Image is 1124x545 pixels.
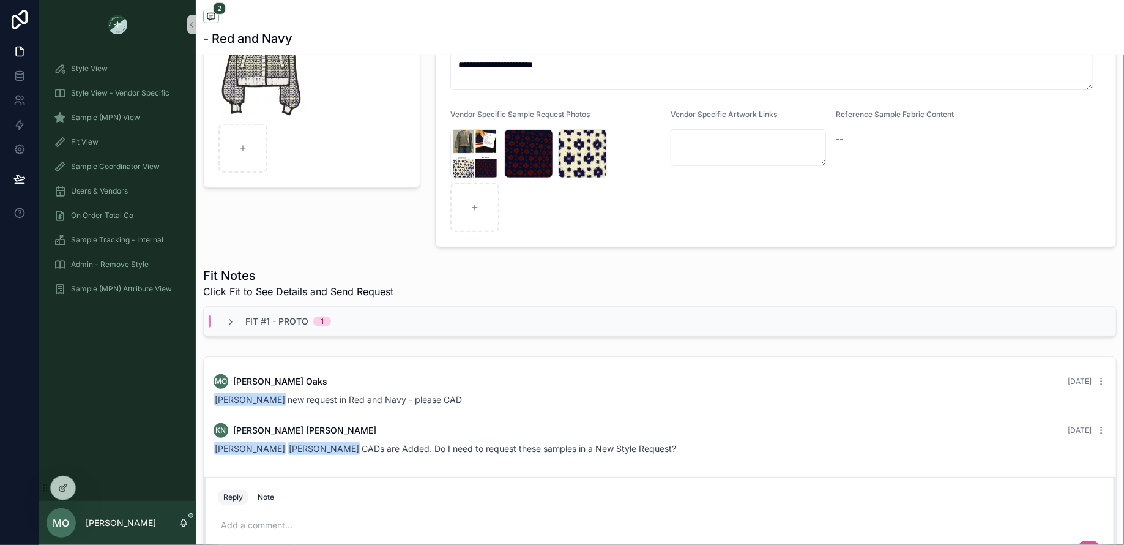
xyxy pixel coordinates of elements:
[214,443,676,454] span: CADs are Added. Do I need to request these samples in a New Style Request?
[258,492,274,502] div: Note
[71,162,160,171] span: Sample Coordinator View
[215,377,227,386] span: MO
[71,137,99,147] span: Fit View
[245,315,308,328] span: Fit #1 - Proto
[47,156,188,178] a: Sample Coordinator View
[203,10,219,25] button: 2
[214,393,286,406] span: [PERSON_NAME]
[288,442,360,455] span: [PERSON_NAME]
[1068,426,1092,435] span: [DATE]
[47,107,188,129] a: Sample (MPN) View
[71,260,149,269] span: Admin - Remove Style
[47,131,188,153] a: Fit View
[1068,377,1092,386] span: [DATE]
[47,278,188,300] a: Sample (MPN) Attribute View
[71,211,133,220] span: On Order Total Co
[214,394,462,405] span: new request in Red and Navy - please CAD
[71,186,128,196] span: Users & Vendors
[71,88,169,98] span: Style View - Vendor Specific
[71,64,108,73] span: Style View
[86,517,156,529] p: [PERSON_NAME]
[450,110,590,119] span: Vendor Specific Sample Request Photos
[47,180,188,202] a: Users & Vendors
[47,229,188,251] a: Sample Tracking - Internal
[253,490,279,505] button: Note
[203,30,292,47] h1: - Red and Navy
[203,267,393,284] h1: Fit Notes
[218,490,248,505] button: Reply
[836,110,954,119] span: Reference Sample Fabric Content
[321,317,324,326] div: 1
[53,516,70,530] span: MO
[39,49,196,316] div: scrollable content
[216,426,226,435] span: KN
[218,1,307,119] img: Screenshot-2025-08-27-at-4.07.31-PM.png
[108,15,127,34] img: App logo
[213,2,226,15] span: 2
[203,284,393,299] span: Click Fit to See Details and Send Request
[47,254,188,276] a: Admin - Remove Style
[47,82,188,104] a: Style View - Vendor Specific
[233,375,327,388] span: [PERSON_NAME] Oaks
[47,205,188,227] a: On Order Total Co
[47,58,188,80] a: Style View
[214,442,286,455] span: [PERSON_NAME]
[233,424,376,437] span: [PERSON_NAME] [PERSON_NAME]
[836,133,843,145] span: --
[671,110,777,119] span: Vendor Specific Artwork Links
[71,284,172,294] span: Sample (MPN) Attribute View
[71,113,140,122] span: Sample (MPN) View
[71,235,163,245] span: Sample Tracking - Internal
